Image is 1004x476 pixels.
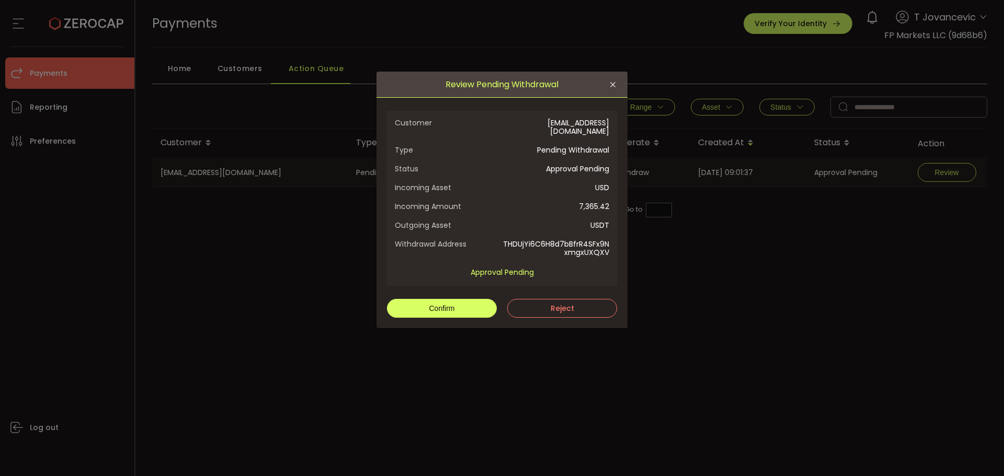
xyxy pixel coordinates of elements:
div: Review Pending Withdrawal [376,72,627,328]
span: 7,365.42 [502,202,609,211]
span: Approval Pending [471,267,534,277]
span: [EMAIL_ADDRESS][DOMAIN_NAME] [502,119,609,135]
span: Customer [395,119,502,135]
span: THDUjYi6C6H8d7bBfrR4SFx9NxmgxUXQXV [502,240,609,257]
span: Reject [551,303,574,314]
span: Pending Withdrawal [502,146,609,154]
span: Type [395,146,502,154]
button: Confirm [387,299,497,318]
span: Outgoing Asset [395,221,502,229]
span: Confirm [429,304,454,312]
button: Reject [507,299,617,318]
span: Approval Pending [502,165,609,173]
span: USD [502,183,609,192]
span: Status [395,165,502,173]
span: USDT [502,221,609,229]
span: Incoming Amount [395,202,502,211]
span: Incoming Asset [395,183,502,192]
iframe: Chat Widget [882,363,1004,476]
span: Withdrawal Address [395,240,502,257]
